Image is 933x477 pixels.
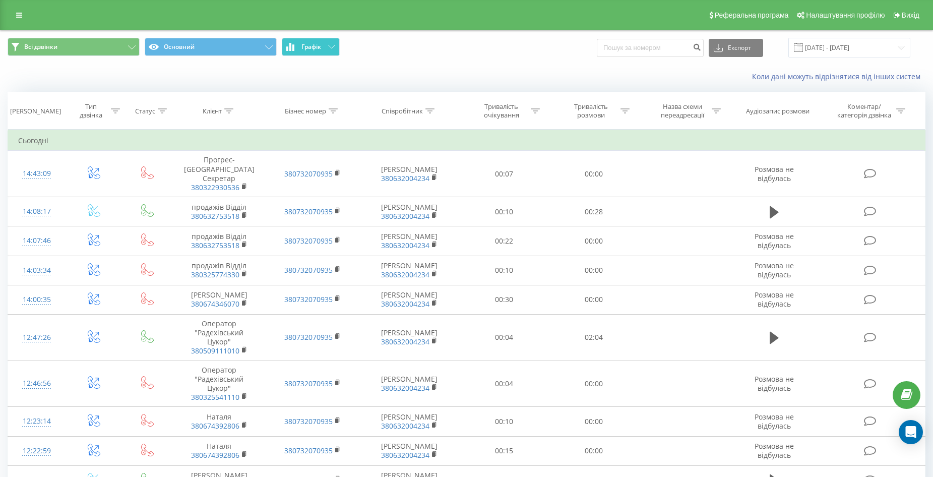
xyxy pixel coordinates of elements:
span: Розмова не відбулась [755,374,794,393]
a: 380632004234 [381,270,429,279]
a: 380732070935 [284,379,333,388]
td: [PERSON_NAME] [172,285,266,314]
a: 380509111010 [191,346,239,355]
input: Пошук за номером [597,39,704,57]
div: Статус [135,107,155,115]
a: 380632004234 [381,421,429,431]
td: 00:00 [549,436,639,465]
div: [PERSON_NAME] [10,107,61,115]
button: Графік [282,38,340,56]
td: продажів Відділ [172,256,266,285]
span: Розмова не відбулась [755,231,794,250]
a: 380732070935 [284,207,333,216]
div: 14:00:35 [18,290,55,310]
td: 00:00 [549,361,639,407]
a: 380632753518 [191,241,239,250]
a: 380632004234 [381,241,429,250]
button: Основний [145,38,277,56]
td: [PERSON_NAME] [359,197,459,226]
div: 12:23:14 [18,411,55,431]
button: Експорт [709,39,763,57]
td: Оператор "Радехівський Цукор" [172,361,266,407]
a: 380632004234 [381,299,429,309]
button: Всі дзвінки [8,38,140,56]
span: Реферальна програма [715,11,789,19]
td: [PERSON_NAME] [359,314,459,361]
a: 380632004234 [381,211,429,221]
td: Наталя [172,407,266,436]
a: 380322930536 [191,183,239,192]
span: Розмова не відбулась [755,261,794,279]
div: 12:47:26 [18,328,55,347]
div: 14:03:34 [18,261,55,280]
div: Назва схеми переадресації [655,102,709,120]
a: 380632004234 [381,337,429,346]
td: 00:10 [459,407,549,436]
td: 00:30 [459,285,549,314]
td: 00:00 [549,256,639,285]
td: 02:04 [549,314,639,361]
td: продажів Відділ [172,197,266,226]
a: 380732070935 [284,169,333,178]
a: 380325774330 [191,270,239,279]
div: Аудіозапис розмови [746,107,810,115]
td: Наталя [172,436,266,465]
td: [PERSON_NAME] [359,151,459,197]
a: 380632004234 [381,450,429,460]
a: 380674346070 [191,299,239,309]
div: 14:08:17 [18,202,55,221]
a: 380632753518 [191,211,239,221]
td: 00:04 [459,361,549,407]
a: 380732070935 [284,265,333,275]
td: 00:00 [549,285,639,314]
div: 14:43:09 [18,164,55,184]
td: [PERSON_NAME] [359,436,459,465]
span: Всі дзвінки [24,43,57,51]
td: [PERSON_NAME] [359,226,459,256]
td: 00:10 [459,197,549,226]
a: 380325541110 [191,392,239,402]
div: Коментар/категорія дзвінка [835,102,894,120]
span: Графік [301,43,321,50]
span: Розмова не відбулась [755,290,794,309]
td: 00:00 [549,226,639,256]
td: 00:00 [549,407,639,436]
a: 380732070935 [284,416,333,426]
a: 380674392806 [191,421,239,431]
td: Оператор "Радехівський Цукор" [172,314,266,361]
a: 380674392806 [191,450,239,460]
a: 380732070935 [284,332,333,342]
td: [PERSON_NAME] [359,285,459,314]
td: Сьогодні [8,131,925,151]
a: Коли дані можуть відрізнятися вiд інших систем [752,72,925,81]
a: 380732070935 [284,294,333,304]
span: Розмова не відбулась [755,164,794,183]
div: 12:46:56 [18,374,55,393]
div: Тривалість розмови [564,102,618,120]
span: Налаштування профілю [806,11,885,19]
td: 00:10 [459,256,549,285]
div: 14:07:46 [18,231,55,251]
td: [PERSON_NAME] [359,256,459,285]
td: 00:22 [459,226,549,256]
td: 00:04 [459,314,549,361]
a: 380632004234 [381,383,429,393]
td: [PERSON_NAME] [359,361,459,407]
div: Open Intercom Messenger [899,420,923,444]
span: Розмова не відбулась [755,412,794,431]
td: [PERSON_NAME] [359,407,459,436]
td: 00:07 [459,151,549,197]
span: Розмова не відбулась [755,441,794,460]
div: Співробітник [382,107,423,115]
td: Прогрес-[GEOGRAPHIC_DATA] Секретар [172,151,266,197]
td: 00:15 [459,436,549,465]
div: Тип дзвінка [74,102,108,120]
a: 380732070935 [284,236,333,246]
div: Тривалість очікування [474,102,528,120]
span: Вихід [902,11,919,19]
div: 12:22:59 [18,441,55,461]
a: 380632004234 [381,173,429,183]
a: 380732070935 [284,446,333,455]
td: 00:28 [549,197,639,226]
div: Бізнес номер [285,107,326,115]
